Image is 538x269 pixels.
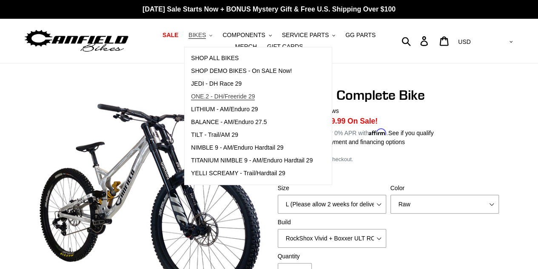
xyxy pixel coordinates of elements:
span: SERVICE PARTS [282,32,329,39]
a: SHOP DEMO BIKES - On SALE Now! [185,65,319,78]
a: See if you qualify - Learn more about Affirm Financing (opens in modal) [388,130,434,136]
span: On Sale! [347,116,378,127]
span: TITANIUM NIMBLE 9 - AM/Enduro Hardtail 29 [191,157,313,164]
h1: JEDI 29 - Complete Bike [276,87,501,103]
a: MERCH [231,41,261,52]
span: SHOP DEMO BIKES - On SALE Now! [191,67,292,75]
span: COMPONENTS [222,32,265,39]
label: Quantity [278,252,386,261]
button: COMPONENTS [218,29,276,41]
a: SHOP ALL BIKES [185,52,319,65]
a: TILT - Trail/AM 29 [185,129,319,142]
button: SERVICE PARTS [278,29,339,41]
a: Learn more about payment and financing options [276,139,405,145]
a: BALANCE - AM/Enduro 27.5 [185,116,319,129]
span: ONE.2 - DH/Freeride 29 [191,93,255,100]
a: JEDI - DH Race 29 [185,78,319,90]
a: GIFT CARDS [263,41,307,52]
a: NIMBLE 9 - AM/Enduro Hardtail 29 [185,142,319,154]
img: Canfield Bikes [23,28,130,55]
a: ONE.2 - DH/Freeride 29 [185,90,319,103]
span: NIMBLE 9 - AM/Enduro Hardtail 29 [191,144,283,151]
a: YELLI SCREAMY - Trail/Hardtail 29 [185,167,319,180]
span: BIKES [188,32,206,39]
span: SALE [162,32,178,39]
div: calculated at checkout. [276,155,501,164]
span: SHOP ALL BIKES [191,55,239,62]
p: Starting at /mo or 0% APR with . [276,127,434,138]
a: LITHIUM - AM/Enduro 29 [185,103,319,116]
span: LITHIUM - AM/Enduro 29 [191,106,258,113]
span: GIFT CARDS [267,43,303,50]
span: Affirm [369,128,387,136]
span: BALANCE - AM/Enduro 27.5 [191,119,267,126]
label: Build [278,218,386,227]
a: SALE [158,29,182,41]
span: TILT - Trail/AM 29 [191,131,238,139]
a: TITANIUM NIMBLE 9 - AM/Enduro Hardtail 29 [185,154,319,167]
label: Size [278,184,386,193]
button: BIKES [184,29,216,41]
label: Color [390,184,499,193]
a: GG PARTS [341,29,380,41]
span: GG PARTS [345,32,376,39]
span: MERCH [235,43,257,50]
span: JEDI - DH Race 29 [191,80,242,87]
span: YELLI SCREAMY - Trail/Hardtail 29 [191,170,285,177]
